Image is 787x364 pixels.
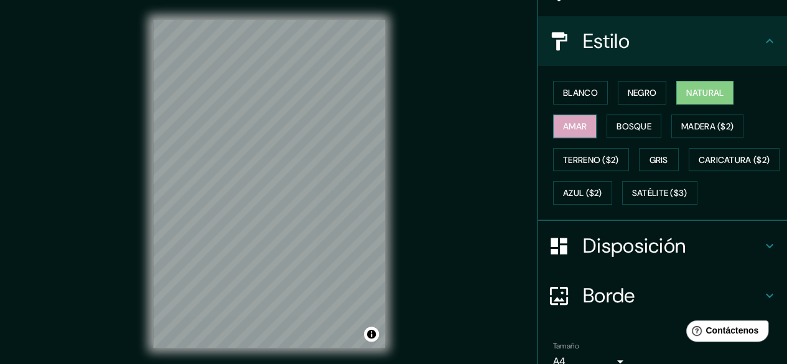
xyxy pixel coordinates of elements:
[676,315,773,350] iframe: Lanzador de widgets de ayuda
[681,121,733,132] font: Madera ($2)
[553,148,629,172] button: Terreno ($2)
[553,181,612,205] button: Azul ($2)
[563,154,619,166] font: Terreno ($2)
[671,114,743,138] button: Madera ($2)
[583,282,635,309] font: Borde
[538,271,787,320] div: Borde
[538,16,787,66] div: Estilo
[618,81,667,105] button: Negro
[563,188,602,199] font: Azul ($2)
[632,188,687,199] font: Satélite ($3)
[583,28,630,54] font: Estilo
[686,87,724,98] font: Natural
[583,233,686,259] font: Disposición
[650,154,668,166] font: Gris
[689,148,780,172] button: Caricatura ($2)
[699,154,770,166] font: Caricatura ($2)
[153,20,385,348] canvas: Mapa
[364,327,379,342] button: Activar o desactivar atribución
[563,121,587,132] font: Amar
[538,221,787,271] div: Disposición
[607,114,661,138] button: Bosque
[563,87,598,98] font: Blanco
[628,87,657,98] font: Negro
[617,121,651,132] font: Bosque
[553,114,597,138] button: Amar
[553,81,608,105] button: Blanco
[622,181,697,205] button: Satélite ($3)
[676,81,733,105] button: Natural
[553,341,579,351] font: Tamaño
[639,148,679,172] button: Gris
